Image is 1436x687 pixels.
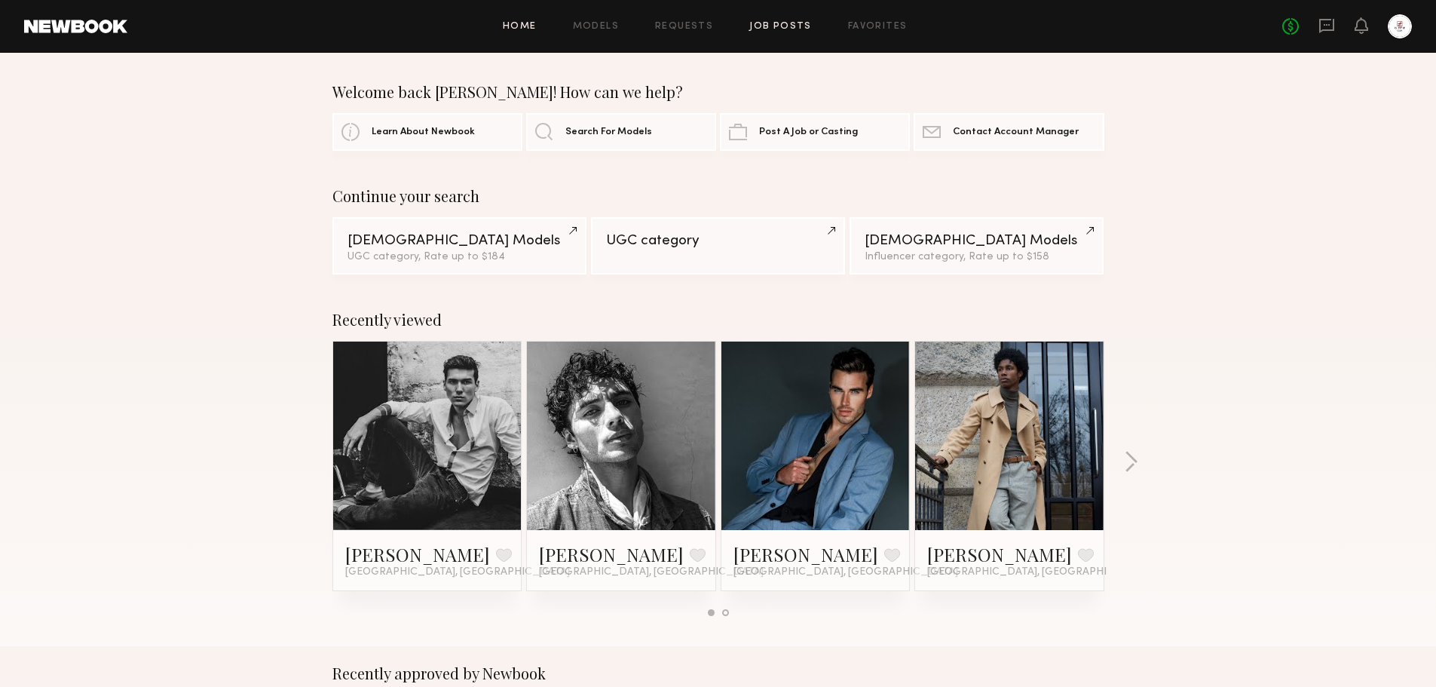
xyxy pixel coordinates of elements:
[503,22,537,32] a: Home
[914,113,1104,151] a: Contact Account Manager
[332,311,1104,329] div: Recently viewed
[539,566,764,578] span: [GEOGRAPHIC_DATA], [GEOGRAPHIC_DATA]
[348,252,571,262] div: UGC category, Rate up to $184
[591,217,845,274] a: UGC category
[348,234,571,248] div: [DEMOGRAPHIC_DATA] Models
[848,22,908,32] a: Favorites
[372,127,475,137] span: Learn About Newbook
[759,127,858,137] span: Post A Job or Casting
[927,542,1072,566] a: [PERSON_NAME]
[332,217,586,274] a: [DEMOGRAPHIC_DATA] ModelsUGC category, Rate up to $184
[332,187,1104,205] div: Continue your search
[720,113,910,151] a: Post A Job or Casting
[749,22,812,32] a: Job Posts
[332,664,1104,682] div: Recently approved by Newbook
[733,566,958,578] span: [GEOGRAPHIC_DATA], [GEOGRAPHIC_DATA]
[345,566,570,578] span: [GEOGRAPHIC_DATA], [GEOGRAPHIC_DATA]
[573,22,619,32] a: Models
[345,542,490,566] a: [PERSON_NAME]
[733,542,878,566] a: [PERSON_NAME]
[526,113,716,151] a: Search For Models
[953,127,1079,137] span: Contact Account Manager
[332,113,522,151] a: Learn About Newbook
[865,234,1088,248] div: [DEMOGRAPHIC_DATA] Models
[927,566,1152,578] span: [GEOGRAPHIC_DATA], [GEOGRAPHIC_DATA]
[865,252,1088,262] div: Influencer category, Rate up to $158
[539,542,684,566] a: [PERSON_NAME]
[332,83,1104,101] div: Welcome back [PERSON_NAME]! How can we help?
[565,127,652,137] span: Search For Models
[606,234,830,248] div: UGC category
[655,22,713,32] a: Requests
[850,217,1104,274] a: [DEMOGRAPHIC_DATA] ModelsInfluencer category, Rate up to $158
